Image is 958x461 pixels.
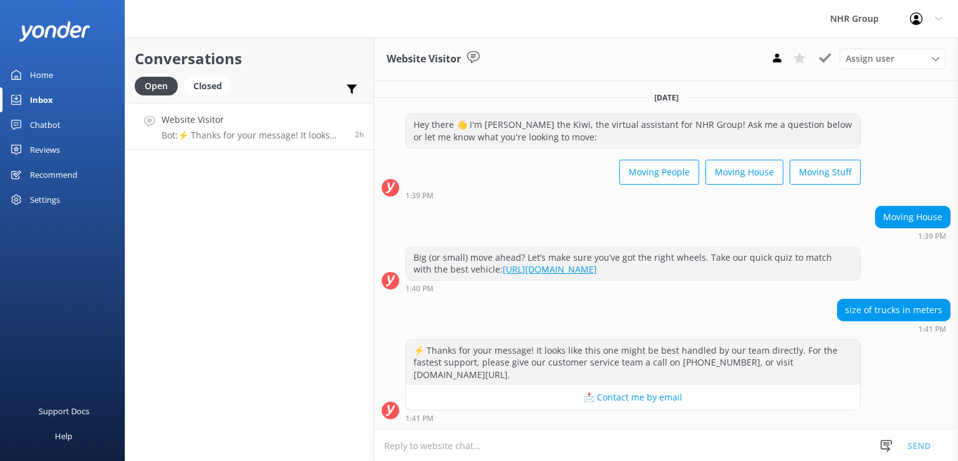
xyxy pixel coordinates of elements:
[406,385,860,410] button: 📩 Contact me by email
[30,87,53,112] div: Inbox
[405,415,433,422] strong: 1:41 PM
[846,52,894,66] span: Assign user
[39,399,89,424] div: Support Docs
[405,192,433,200] strong: 1:39 PM
[837,324,951,333] div: Sep 17 2025 01:41pm (UTC +12:00) Pacific/Auckland
[918,326,946,333] strong: 1:41 PM
[876,206,950,228] div: Moving House
[30,187,60,212] div: Settings
[30,137,60,162] div: Reviews
[30,62,53,87] div: Home
[30,162,77,187] div: Recommend
[647,92,686,103] span: [DATE]
[30,112,60,137] div: Chatbot
[387,51,461,67] h3: Website Visitor
[875,231,951,240] div: Sep 17 2025 01:39pm (UTC +12:00) Pacific/Auckland
[406,114,860,147] div: Hey there 👋 I'm [PERSON_NAME] the Kiwi, the virtual assistant for NHR Group! Ask me a question be...
[406,340,860,386] div: ⚡ Thanks for your message! It looks like this one might be best handled by our team directly. For...
[162,113,346,127] h4: Website Visitor
[839,49,946,69] div: Assign User
[405,414,861,422] div: Sep 17 2025 01:41pm (UTC +12:00) Pacific/Auckland
[19,21,90,42] img: yonder-white-logo.png
[135,79,184,92] a: Open
[705,160,783,185] button: Moving House
[405,191,861,200] div: Sep 17 2025 01:39pm (UTC +12:00) Pacific/Auckland
[405,285,433,293] strong: 1:40 PM
[918,233,946,240] strong: 1:39 PM
[135,77,178,95] div: Open
[135,47,364,70] h2: Conversations
[619,160,699,185] button: Moving People
[406,247,860,280] div: Big (or small) move ahead? Let’s make sure you’ve got the right wheels. Take our quick quiz to ma...
[503,263,597,275] a: [URL][DOMAIN_NAME]
[125,103,374,150] a: Website VisitorBot:⚡ Thanks for your message! It looks like this one might be best handled by our...
[162,130,346,141] p: Bot: ⚡ Thanks for your message! It looks like this one might be best handled by our team directly...
[405,284,861,293] div: Sep 17 2025 01:40pm (UTC +12:00) Pacific/Auckland
[355,129,364,140] span: Sep 17 2025 01:41pm (UTC +12:00) Pacific/Auckland
[184,77,231,95] div: Closed
[790,160,861,185] button: Moving Stuff
[838,299,950,321] div: size of trucks in meters
[55,424,72,449] div: Help
[184,79,238,92] a: Closed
